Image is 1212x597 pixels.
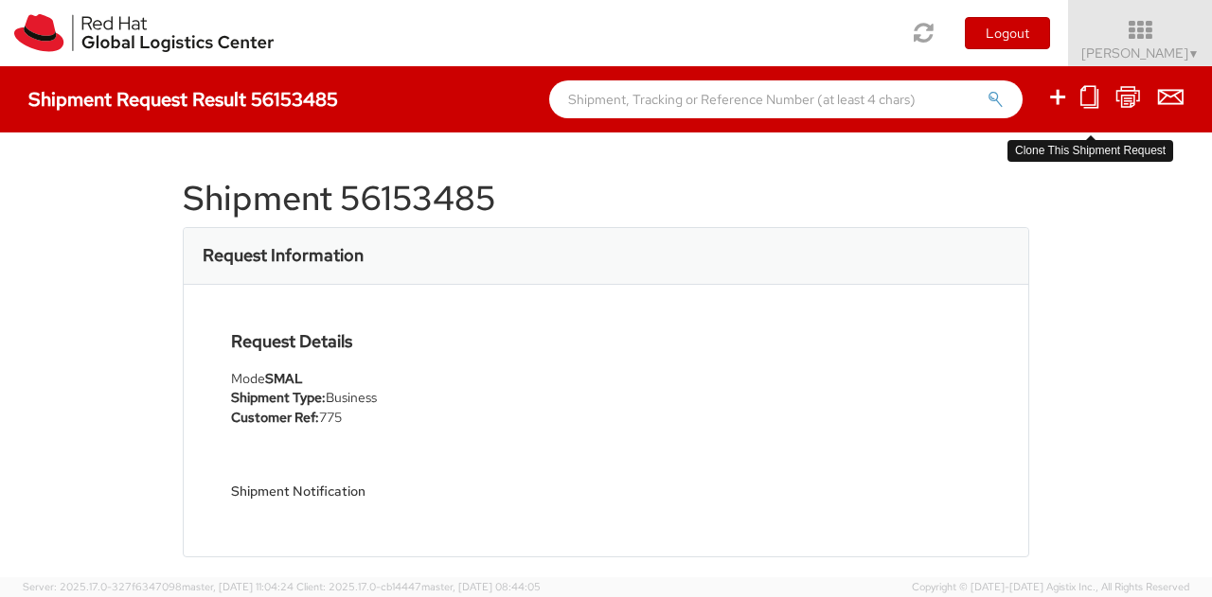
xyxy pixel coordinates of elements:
li: Business [231,388,592,408]
span: Server: 2025.17.0-327f6347098 [23,580,294,593]
h5: Shipment Notification [231,484,592,499]
h4: Request Details [231,332,592,351]
strong: Customer Ref: [231,409,319,426]
h4: Shipment Request Result 56153485 [28,89,338,110]
span: Copyright © [DATE]-[DATE] Agistix Inc., All Rights Reserved [912,580,1189,595]
div: Clone This Shipment Request [1007,140,1173,162]
span: master, [DATE] 11:04:24 [182,580,294,593]
li: 775 [231,408,592,428]
span: Client: 2025.17.0-cb14447 [296,580,541,593]
span: [PERSON_NAME] [1081,44,1200,61]
h3: Request Information [203,246,364,265]
button: Logout [965,17,1050,49]
strong: SMAL [265,370,303,387]
img: rh-logistics-00dfa346123c4ec078e1.svg [14,14,274,52]
span: ▼ [1188,46,1200,61]
div: Mode [231,369,592,388]
strong: Shipment Type: [231,389,326,406]
input: Shipment, Tracking or Reference Number (at least 4 chars) [549,80,1023,118]
span: master, [DATE] 08:44:05 [421,580,541,593]
h1: Shipment 56153485 [183,180,1029,218]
